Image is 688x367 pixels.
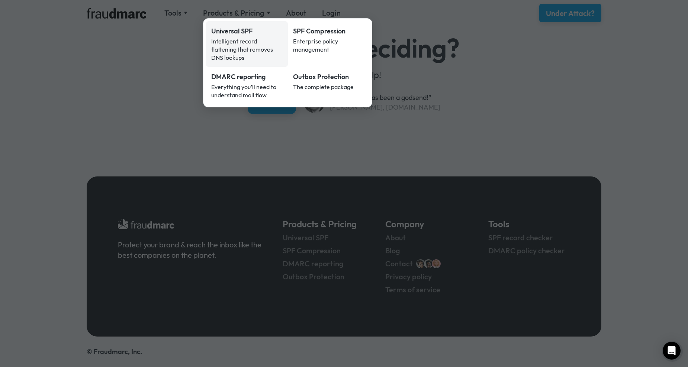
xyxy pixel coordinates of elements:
[293,83,364,91] div: The complete package
[203,18,372,107] nav: Products & Pricing
[211,72,283,82] div: DMARC reporting
[211,26,283,36] div: Universal SPF
[663,342,681,360] div: Open Intercom Messenger
[293,72,364,82] div: Outbox Protection
[211,37,283,62] div: Intelligent record flattening that removes DNS lookups
[206,67,288,104] a: DMARC reportingEverything you’ll need to understand mail flow
[288,21,370,67] a: SPF CompressionEnterprise policy management
[211,83,283,99] div: Everything you’ll need to understand mail flow
[293,37,364,53] div: Enterprise policy management
[288,67,370,104] a: Outbox ProtectionThe complete package
[293,26,364,36] div: SPF Compression
[206,21,288,67] a: Universal SPFIntelligent record flattening that removes DNS lookups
